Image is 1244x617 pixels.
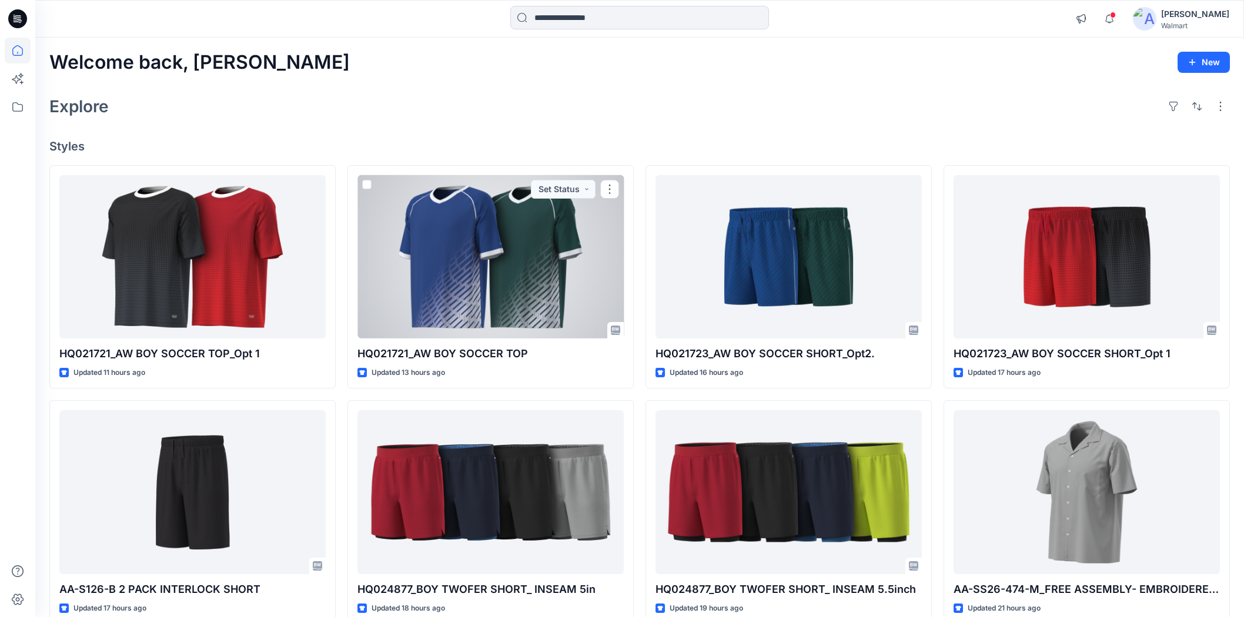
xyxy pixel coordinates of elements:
[954,581,1220,598] p: AA-SS26-474-M_FREE ASSEMBLY- EMBROIDERED CAMP SHIRT
[372,602,445,615] p: Updated 18 hours ago
[49,97,109,116] h2: Explore
[954,346,1220,362] p: HQ021723_AW BOY SOCCER SHORT_Opt 1
[656,346,922,362] p: HQ021723_AW BOY SOCCER SHORT_Opt2.
[656,410,922,574] a: HQ024877_BOY TWOFER SHORT_ INSEAM 5.5inch
[59,346,326,362] p: HQ021721_AW BOY SOCCER TOP_Opt 1
[1161,21,1229,30] div: Walmart
[49,52,350,73] h2: Welcome back, [PERSON_NAME]
[357,175,624,338] a: HQ021721_AW BOY SOCCER TOP
[372,367,445,379] p: Updated 13 hours ago
[1161,7,1229,21] div: [PERSON_NAME]
[49,139,1230,153] h4: Styles
[357,410,624,574] a: HQ024877_BOY TWOFER SHORT_ INSEAM 5in
[357,346,624,362] p: HQ021721_AW BOY SOCCER TOP
[954,175,1220,338] a: HQ021723_AW BOY SOCCER SHORT_Opt 1
[968,367,1041,379] p: Updated 17 hours ago
[670,602,743,615] p: Updated 19 hours ago
[670,367,743,379] p: Updated 16 hours ago
[968,602,1041,615] p: Updated 21 hours ago
[656,581,922,598] p: HQ024877_BOY TWOFER SHORT_ INSEAM 5.5inch
[954,410,1220,574] a: AA-SS26-474-M_FREE ASSEMBLY- EMBROIDERED CAMP SHIRT
[1178,52,1230,73] button: New
[73,367,145,379] p: Updated 11 hours ago
[59,175,326,338] a: HQ021721_AW BOY SOCCER TOP_Opt 1
[59,410,326,574] a: AA-S126-B 2 PACK INTERLOCK SHORT
[1133,7,1156,31] img: avatar
[656,175,922,338] a: HQ021723_AW BOY SOCCER SHORT_Opt2.
[59,581,326,598] p: AA-S126-B 2 PACK INTERLOCK SHORT
[73,602,146,615] p: Updated 17 hours ago
[357,581,624,598] p: HQ024877_BOY TWOFER SHORT_ INSEAM 5in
